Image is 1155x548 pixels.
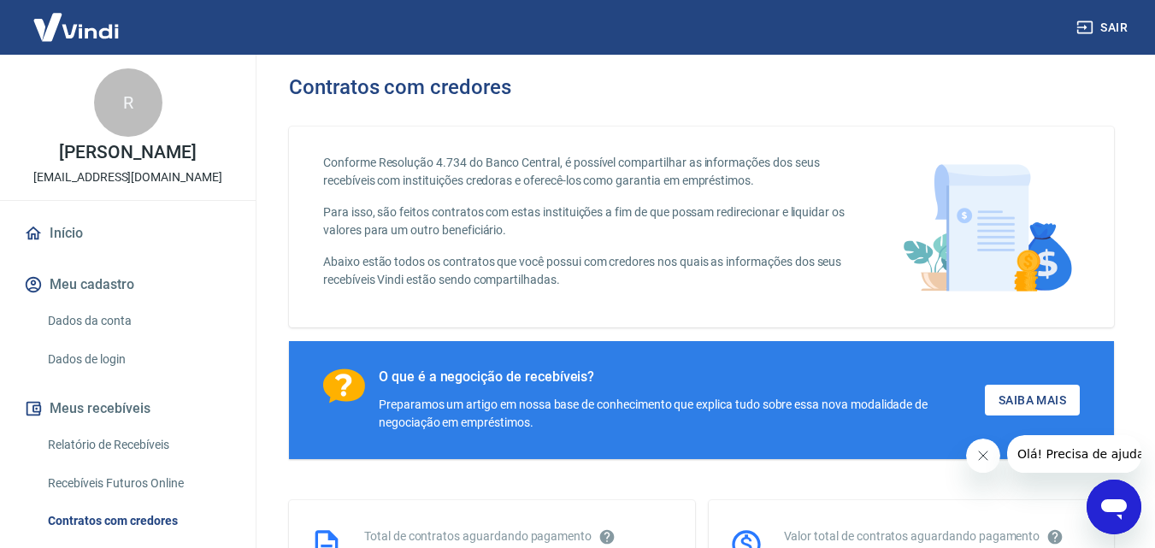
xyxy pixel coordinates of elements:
img: main-image.9f1869c469d712ad33ce.png [894,154,1080,300]
iframe: Botão para abrir a janela de mensagens [1087,480,1141,534]
a: Recebíveis Futuros Online [41,466,235,501]
div: Total de contratos aguardando pagamento [364,527,675,545]
div: Preparamos um artigo em nossa base de conhecimento que explica tudo sobre essa nova modalidade de... [379,396,985,432]
img: Vindi [21,1,132,53]
button: Meus recebíveis [21,390,235,427]
a: Contratos com credores [41,504,235,539]
svg: Esses contratos não se referem à Vindi, mas sim a outras instituições. [598,528,616,545]
iframe: Mensagem da empresa [1007,435,1141,473]
a: Saiba Mais [985,385,1080,416]
svg: O valor comprometido não se refere a pagamentos pendentes na Vindi e sim como garantia a outras i... [1046,528,1064,545]
a: Dados de login [41,342,235,377]
h3: Contratos com credores [289,75,511,99]
a: Relatório de Recebíveis [41,427,235,463]
div: Valor total de contratos aguardando pagamento [784,527,1094,545]
p: [EMAIL_ADDRESS][DOMAIN_NAME] [33,168,222,186]
p: Conforme Resolução 4.734 do Banco Central, é possível compartilhar as informações dos seus recebí... [323,154,853,190]
p: Abaixo estão todos os contratos que você possui com credores nos quais as informações dos seus re... [323,253,853,289]
a: Dados da conta [41,303,235,339]
div: R [94,68,162,137]
p: [PERSON_NAME] [59,144,196,162]
a: Início [21,215,235,252]
button: Meu cadastro [21,266,235,303]
iframe: Fechar mensagem [966,439,1000,473]
img: Ícone com um ponto de interrogação. [323,368,365,404]
p: Para isso, são feitos contratos com estas instituições a fim de que possam redirecionar e liquida... [323,203,853,239]
button: Sair [1073,12,1134,44]
span: Olá! Precisa de ajuda? [10,12,144,26]
div: O que é a negocição de recebíveis? [379,368,985,386]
